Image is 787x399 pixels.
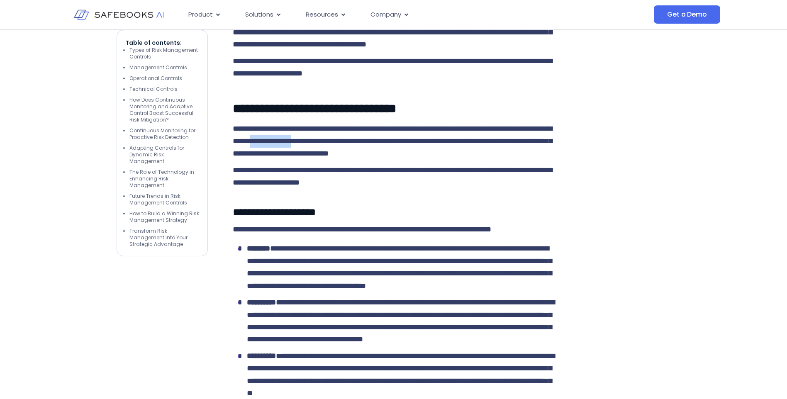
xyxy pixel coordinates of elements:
[129,127,199,141] li: Continuous Monitoring for Proactive Risk Detection
[129,228,199,248] li: Transform Risk Management Into Your Strategic Advantage
[188,10,213,19] span: Product
[129,97,199,123] li: How Does Continuous Monitoring and Adaptive Control Boost Successful Risk Mitigation?
[370,10,401,19] span: Company
[306,10,338,19] span: Resources
[129,210,199,224] li: How to Build a Winning Risk Management Strategy
[182,7,571,23] div: Menu Toggle
[129,75,199,82] li: Operational Controls
[654,5,720,24] a: Get a Demo
[129,47,199,60] li: Types of Risk Management Controls
[125,39,199,47] p: Table of contents:
[667,10,707,19] span: Get a Demo
[129,193,199,206] li: Future Trends in Risk Management Controls
[245,10,273,19] span: Solutions
[129,64,199,71] li: Management Controls
[129,86,199,92] li: Technical Controls
[129,145,199,165] li: Adapting Controls for Dynamic Risk Management
[129,169,199,189] li: The Role of Technology in Enhancing Risk Management
[182,7,571,23] nav: Menu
